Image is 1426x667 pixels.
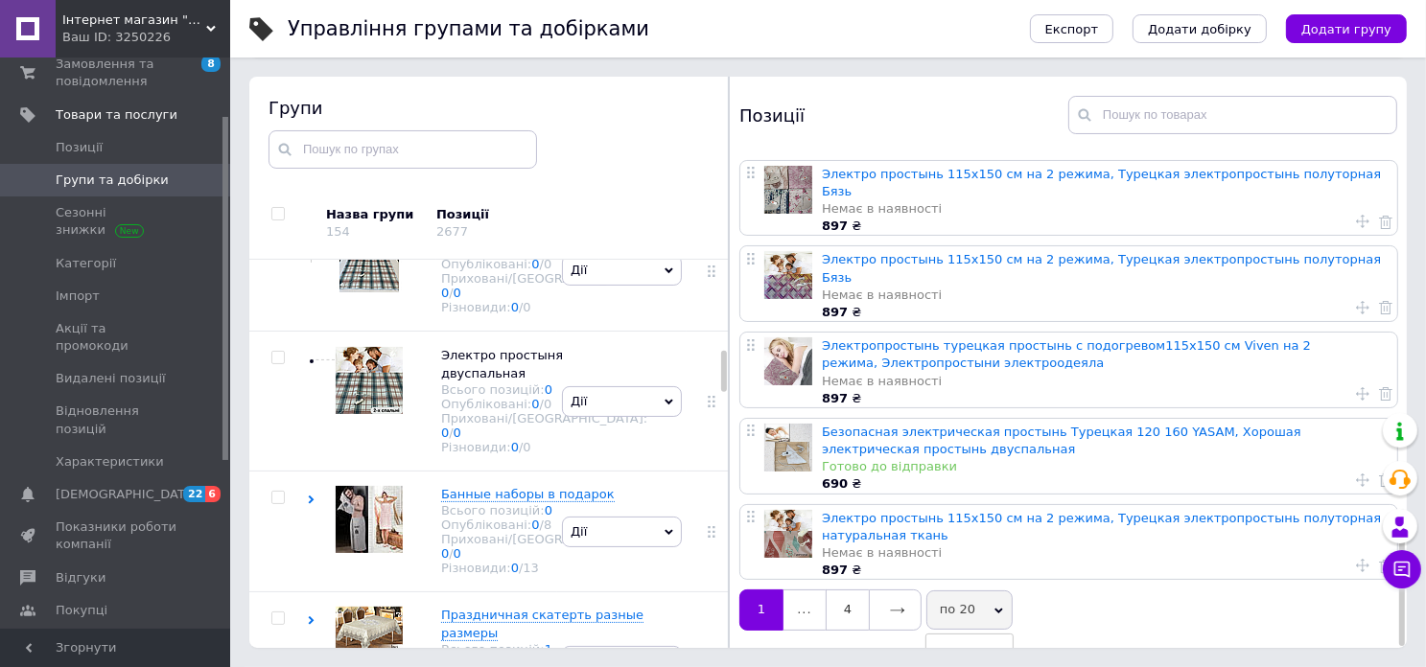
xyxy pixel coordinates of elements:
span: Інтернет магазин "Від і дО" [62,11,206,29]
a: 0 [531,257,539,271]
span: Дії [571,263,587,277]
div: 154 [326,224,350,239]
span: Додати добірку [1148,22,1251,36]
div: Позиції [436,206,599,223]
div: Групи [269,96,710,120]
a: Видалити товар [1379,557,1392,574]
span: Характеристики [56,453,164,471]
span: / [540,397,552,411]
div: Назва групи [326,206,422,223]
div: Різновиди: [441,561,647,575]
span: Сезонні знижки [56,204,177,239]
span: Відгуки [56,569,105,586]
span: / [449,286,461,300]
div: ₴ [822,562,1388,579]
div: Позиції [739,96,1068,134]
span: Видалені позиції [56,370,166,387]
b: 897 [822,563,848,577]
span: Групи та добірки [56,172,169,189]
span: / [519,300,531,314]
div: 0 [523,300,530,314]
h1: Управління групами та добірками [288,17,649,40]
span: по 20 [926,590,1013,629]
a: 0 [511,440,519,454]
div: Всього позицій: [441,642,647,656]
img: Электро простыня двуспальная [336,347,403,414]
div: ₴ [822,218,1388,235]
span: Электро простыня двуспальная [441,348,563,379]
div: 0 [544,257,551,271]
span: 22 [183,486,205,502]
a: 0 [441,546,449,561]
div: Немає в наявності [822,544,1388,562]
a: 1 [739,589,783,630]
span: Відновлення позицій [56,402,177,437]
b: 690 [822,476,848,491]
span: / [540,257,552,271]
span: 6 [205,486,221,502]
a: 0 [454,425,461,440]
span: Товари та послуги [56,106,177,124]
b: 897 [822,218,848,233]
div: ₴ [822,390,1388,407]
span: / [519,561,539,575]
div: 13 [523,561,539,575]
span: Покупці [56,602,107,619]
span: Експорт [1045,22,1099,36]
span: / [449,546,461,561]
a: 0 [441,425,449,440]
span: Банные наборы в подарок [441,487,615,501]
div: Немає в наявності [822,287,1388,304]
span: 8 [201,56,221,72]
a: Видалити товар [1379,299,1392,316]
span: Категорії [56,255,116,272]
div: Немає в наявності [822,200,1388,218]
img: Праздничная скатерть разные размеры [336,607,403,653]
div: Опубліковані: [441,397,647,411]
span: Замовлення та повідомлення [56,56,177,90]
input: Пошук по товарах [1068,96,1397,134]
div: Готово до відправки [822,458,1388,475]
input: Пошук по групах [269,130,537,169]
div: Різновиди: [441,300,647,314]
div: Приховані/[GEOGRAPHIC_DATA]: [441,411,647,440]
button: Додати групу [1286,14,1407,43]
div: 0 [523,440,530,454]
a: 0 [545,382,552,397]
a: 0 [545,503,552,517]
div: Приховані/[GEOGRAPHIC_DATA]: [441,532,647,561]
div: Приховані/[GEOGRAPHIC_DATA]: [441,271,647,300]
a: 0 [454,546,461,561]
span: / [449,425,461,440]
div: 2677 [436,224,468,239]
div: 0 [544,397,551,411]
div: Немає в наявності [822,373,1388,390]
a: Безопасная электрическая простынь Турецкая 120 160 YASAM, Хорошая электрическая простынь двуспальная [822,425,1301,456]
span: Дії [571,524,587,539]
a: 0 [441,286,449,300]
span: ... [783,589,826,630]
a: 0 [531,397,539,411]
span: Акції та промокоди [56,320,177,355]
span: Додати групу [1301,22,1391,36]
div: Ваш ID: 3250226 [62,29,230,46]
span: Імпорт [56,287,100,305]
a: Видалити товар [1379,213,1392,230]
img: Банные наборы в подарок [336,486,403,553]
li: по 20 [926,639,1013,666]
span: Показники роботи компанії [56,518,177,553]
span: Позиції [56,139,103,156]
a: Электро простынь 115х150 см на 2 режима, Турецкая электропростынь полуторная Бязь [822,167,1381,198]
span: Праздничная скатерть разные размеры [441,608,643,639]
a: 1 [545,642,552,656]
a: Электро простынь 115х150 см на 2 режима, Турецкая электропростынь полуторная натуральная ткань [822,511,1381,542]
div: Різновиди: [441,440,647,454]
a: 0 [511,300,519,314]
a: Видалити товар [1379,385,1392,402]
button: Додати добірку [1133,14,1267,43]
div: 8 [544,517,551,532]
a: 0 [454,286,461,300]
div: Всього позицій: [441,382,647,397]
div: ₴ [822,304,1388,321]
div: Опубліковані: [441,257,647,271]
